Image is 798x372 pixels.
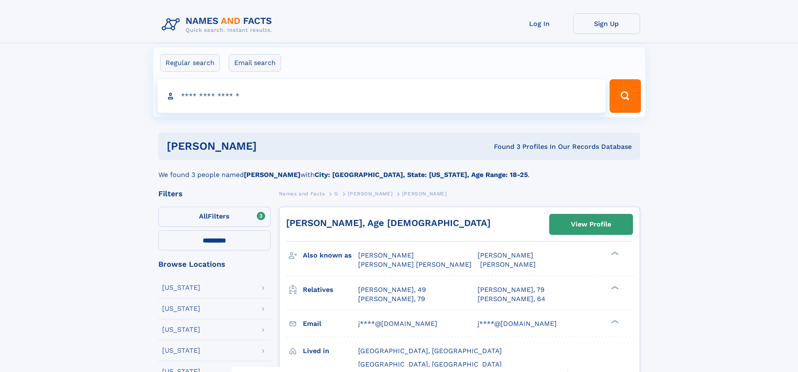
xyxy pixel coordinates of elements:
[358,260,472,268] span: [PERSON_NAME] [PERSON_NAME]
[348,188,393,199] a: [PERSON_NAME]
[279,188,325,199] a: Names and Facts
[358,294,425,304] a: [PERSON_NAME], 79
[358,360,502,368] span: [GEOGRAPHIC_DATA], [GEOGRAPHIC_DATA]
[158,207,271,227] label: Filters
[334,188,338,199] a: G
[348,191,393,197] span: [PERSON_NAME]
[609,251,619,256] div: ❯
[158,190,271,198] div: Filters
[375,142,632,151] div: Found 3 Profiles In Our Records Database
[162,305,200,312] div: [US_STATE]
[303,248,358,263] h3: Also known as
[573,13,640,34] a: Sign Up
[158,160,640,180] div: We found 3 people named with .
[162,326,200,333] div: [US_STATE]
[160,54,220,72] label: Regular search
[244,171,300,179] b: [PERSON_NAME]
[158,79,606,113] input: search input
[315,171,528,179] b: City: [GEOGRAPHIC_DATA], State: [US_STATE], Age Range: 18-25
[162,284,200,291] div: [US_STATE]
[334,191,338,197] span: G
[158,260,271,268] div: Browse Locations
[609,285,619,290] div: ❯
[571,215,611,234] div: View Profile
[162,347,200,354] div: [US_STATE]
[286,218,491,228] a: [PERSON_NAME], Age [DEMOGRAPHIC_DATA]
[478,294,545,304] a: [PERSON_NAME], 64
[303,344,358,358] h3: Lived in
[199,212,208,220] span: All
[303,283,358,297] h3: Relatives
[167,141,375,151] h1: [PERSON_NAME]
[550,214,633,234] a: View Profile
[478,285,545,294] a: [PERSON_NAME], 79
[358,285,426,294] a: [PERSON_NAME], 49
[303,317,358,331] h3: Email
[478,251,533,259] span: [PERSON_NAME]
[229,54,281,72] label: Email search
[609,79,640,113] button: Search Button
[402,191,447,197] span: [PERSON_NAME]
[609,319,619,324] div: ❯
[158,13,279,36] img: Logo Names and Facts
[358,347,502,355] span: [GEOGRAPHIC_DATA], [GEOGRAPHIC_DATA]
[480,260,536,268] span: [PERSON_NAME]
[506,13,573,34] a: Log In
[358,251,414,259] span: [PERSON_NAME]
